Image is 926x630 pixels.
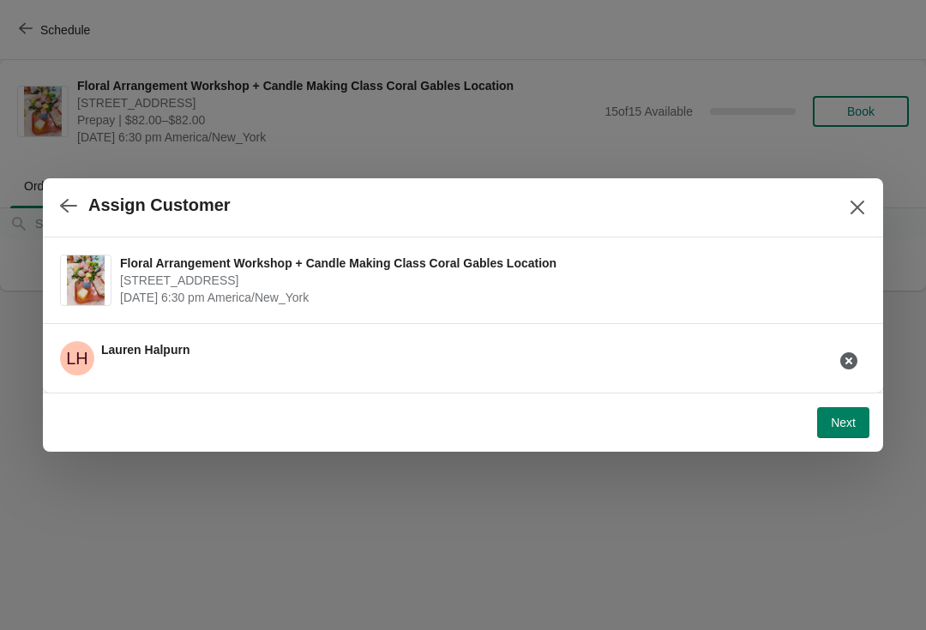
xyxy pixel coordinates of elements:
span: [STREET_ADDRESS] [120,272,857,289]
span: [DATE] 6:30 pm America/New_York [120,289,857,306]
span: Floral Arrangement Workshop + Candle Making Class Coral Gables Location [120,255,857,272]
h2: Assign Customer [88,195,231,215]
span: Lauren [60,341,94,375]
img: Floral Arrangement Workshop + Candle Making Class Coral Gables Location | 154 Giralda Avenue, Cor... [67,255,105,305]
button: Close [842,192,873,223]
span: Next [831,416,856,429]
button: Next [817,407,869,438]
span: Lauren Halpurn [101,343,189,357]
text: LH [66,349,88,368]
